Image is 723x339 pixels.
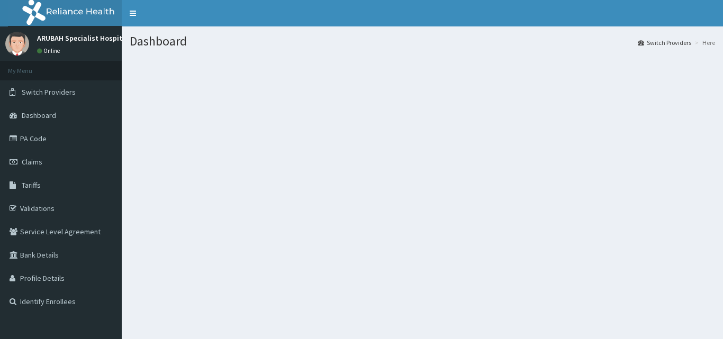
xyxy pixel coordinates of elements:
[5,32,29,56] img: User Image
[22,87,76,97] span: Switch Providers
[22,157,42,167] span: Claims
[22,180,41,190] span: Tariffs
[22,111,56,120] span: Dashboard
[37,47,62,54] a: Online
[692,38,715,47] li: Here
[638,38,691,47] a: Switch Providers
[130,34,715,48] h1: Dashboard
[37,34,129,42] p: ARUBAH Specialist Hospital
